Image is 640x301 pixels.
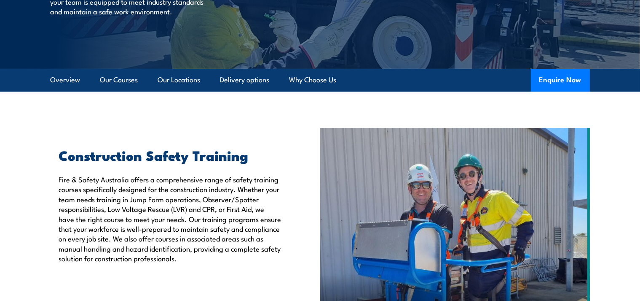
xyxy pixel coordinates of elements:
[59,174,281,263] p: Fire & Safety Australia offers a comprehensive range of safety training courses specifically desi...
[100,69,138,91] a: Our Courses
[289,69,337,91] a: Why Choose Us
[531,69,590,92] button: Enquire Now
[220,69,270,91] a: Delivery options
[158,69,201,91] a: Our Locations
[59,149,281,161] h2: Construction Safety Training
[51,69,80,91] a: Overview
